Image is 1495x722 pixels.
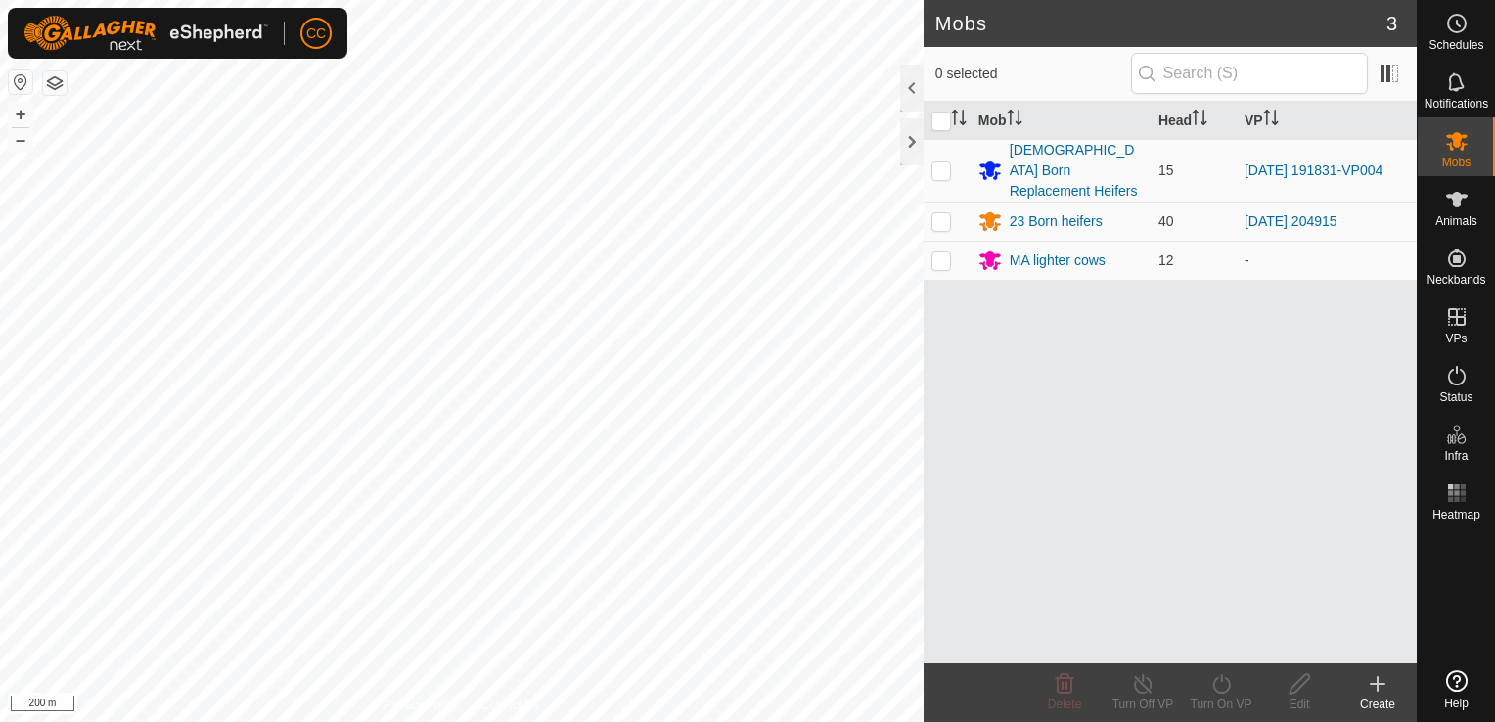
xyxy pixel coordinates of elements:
[1237,241,1417,280] td: -
[1427,274,1485,286] span: Neckbands
[1158,252,1174,268] span: 12
[935,64,1131,84] span: 0 selected
[1425,98,1488,110] span: Notifications
[935,12,1386,35] h2: Mobs
[1386,9,1397,38] span: 3
[9,128,32,152] button: –
[43,71,67,95] button: Map Layers
[1245,213,1337,229] a: [DATE] 204915
[1010,211,1103,232] div: 23 Born heifers
[481,697,539,714] a: Contact Us
[1104,696,1182,713] div: Turn Off VP
[1192,113,1207,128] p-sorticon: Activate to sort
[1444,450,1468,462] span: Infra
[1263,113,1279,128] p-sorticon: Activate to sort
[1435,215,1477,227] span: Animals
[971,102,1151,140] th: Mob
[1151,102,1237,140] th: Head
[1418,662,1495,717] a: Help
[1158,162,1174,178] span: 15
[1445,333,1467,344] span: VPs
[1048,698,1082,711] span: Delete
[1010,140,1143,202] div: [DEMOGRAPHIC_DATA] Born Replacement Heifers
[1442,157,1471,168] span: Mobs
[1260,696,1338,713] div: Edit
[385,697,458,714] a: Privacy Policy
[1158,213,1174,229] span: 40
[1010,250,1106,271] div: MA lighter cows
[9,103,32,126] button: +
[1444,698,1469,709] span: Help
[1338,696,1417,713] div: Create
[306,23,326,44] span: CC
[23,16,268,51] img: Gallagher Logo
[1439,391,1472,403] span: Status
[9,70,32,94] button: Reset Map
[1182,696,1260,713] div: Turn On VP
[1245,162,1382,178] a: [DATE] 191831-VP004
[1131,53,1368,94] input: Search (S)
[1237,102,1417,140] th: VP
[1432,509,1480,520] span: Heatmap
[1428,39,1483,51] span: Schedules
[951,113,967,128] p-sorticon: Activate to sort
[1007,113,1022,128] p-sorticon: Activate to sort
